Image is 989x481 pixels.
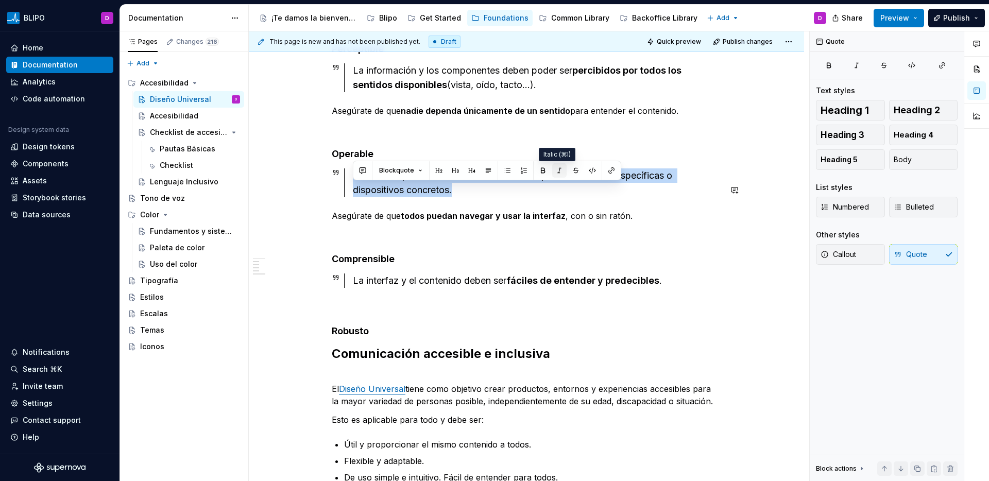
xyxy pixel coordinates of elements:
span: Bulleted [894,202,934,212]
div: Accesibilidad [124,75,244,91]
div: La información y los componentes deben poder ser (vista, oído, tacto...). [353,63,721,92]
div: Tono de voz [140,193,185,203]
strong: Comunicación accesible e inclusiva [332,346,550,361]
button: Add [124,56,162,71]
h4: Operable [332,148,721,160]
button: BLIPOD [2,7,117,29]
div: ¡Te damos la bienvenida a Blipo! [271,13,356,23]
span: This page is new and has not been published yet. [269,38,420,46]
span: Publish [943,13,970,23]
div: Changes [176,38,219,46]
div: Search ⌘K [23,364,62,374]
a: Components [6,156,113,172]
div: Storybook stories [23,193,86,203]
div: Accesibilidad [150,111,198,121]
div: Todo debe poder , sin requerir habilidades específicas o dispositivos concretos. [353,168,721,197]
button: Contact support [6,412,113,428]
div: Lenguaje Inclusivo [150,177,218,187]
a: Diseño Universal [339,384,405,394]
a: Diseño UniversalD [133,91,244,108]
div: BLIPO [24,13,45,23]
a: Data sources [6,207,113,223]
div: Block actions [816,465,857,473]
div: Estilos [140,292,164,302]
span: Publish changes [723,38,773,46]
a: Assets [6,173,113,189]
a: Code automation [6,91,113,107]
a: Get Started [403,10,465,26]
span: Callout [821,249,856,260]
a: Common Library [535,10,613,26]
div: Blipo [379,13,397,23]
a: Checklist de accesibilidad [133,124,244,141]
span: Add [137,59,149,67]
a: Invite team [6,378,113,394]
h4: Robusto [332,325,721,337]
a: Pautas Básicas [143,141,244,157]
div: Page tree [124,75,244,355]
a: Foundations [467,10,533,26]
a: Home [6,40,113,56]
strong: fáciles de entender y predecibles [506,275,659,286]
button: Bulleted [889,197,958,217]
span: Heading 2 [894,105,940,115]
div: Page tree [255,8,702,28]
div: Get Started [420,13,461,23]
a: Documentation [6,57,113,73]
div: Help [23,432,39,442]
span: 216 [206,38,219,46]
a: Lenguaje Inclusivo [133,174,244,190]
img: 45309493-d480-4fb3-9f86-8e3098b627c9.png [7,12,20,24]
span: Add [717,14,729,22]
div: Components [23,159,69,169]
span: Body [894,154,912,165]
button: Share [827,9,869,27]
p: Asegúrate de que , con o sin ratón. [332,210,721,222]
div: Notifications [23,347,70,357]
button: Preview [874,9,924,27]
div: Block actions [816,461,866,476]
a: Escalas [124,305,244,322]
div: Text styles [816,85,855,96]
svg: Supernova Logo [34,462,86,473]
a: Design tokens [6,139,113,155]
div: Pages [128,38,158,46]
a: Uso del color [133,256,244,272]
a: Analytics [6,74,113,90]
a: Tipografía [124,272,244,289]
a: Temas [124,322,244,338]
button: Heading 4 [889,125,958,145]
button: Heading 2 [889,100,958,121]
div: Code automation [23,94,85,104]
a: Paleta de color [133,239,244,256]
div: Escalas [140,308,168,319]
div: Diseño Universal [150,94,211,105]
div: Fundamentos y sistema [150,226,235,236]
strong: nadie dependa únicamente de un sentido [401,106,570,116]
div: Invite team [23,381,63,391]
div: Checklist [160,160,193,170]
div: Common Library [551,13,609,23]
button: Publish [928,9,985,27]
a: Storybook stories [6,190,113,206]
a: ¡Te damos la bienvenida a Blipo! [255,10,361,26]
a: Blipo [363,10,401,26]
div: D [235,94,237,105]
div: Assets [23,176,47,186]
button: Body [889,149,958,170]
span: Heading 3 [821,130,864,140]
span: Preview [880,13,909,23]
span: Blockquote [379,166,414,175]
span: Heading 5 [821,154,858,165]
a: Iconos [124,338,244,355]
a: Estilos [124,289,244,305]
div: Checklist de accesibilidad [150,127,228,138]
div: Iconos [140,341,164,352]
button: Help [6,429,113,445]
button: Quick preview [644,35,706,49]
button: Heading 3 [816,125,885,145]
span: Heading 4 [894,130,933,140]
div: Italic (⌘I) [539,148,575,161]
div: Color [124,207,244,223]
div: Uso del color [150,259,197,269]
